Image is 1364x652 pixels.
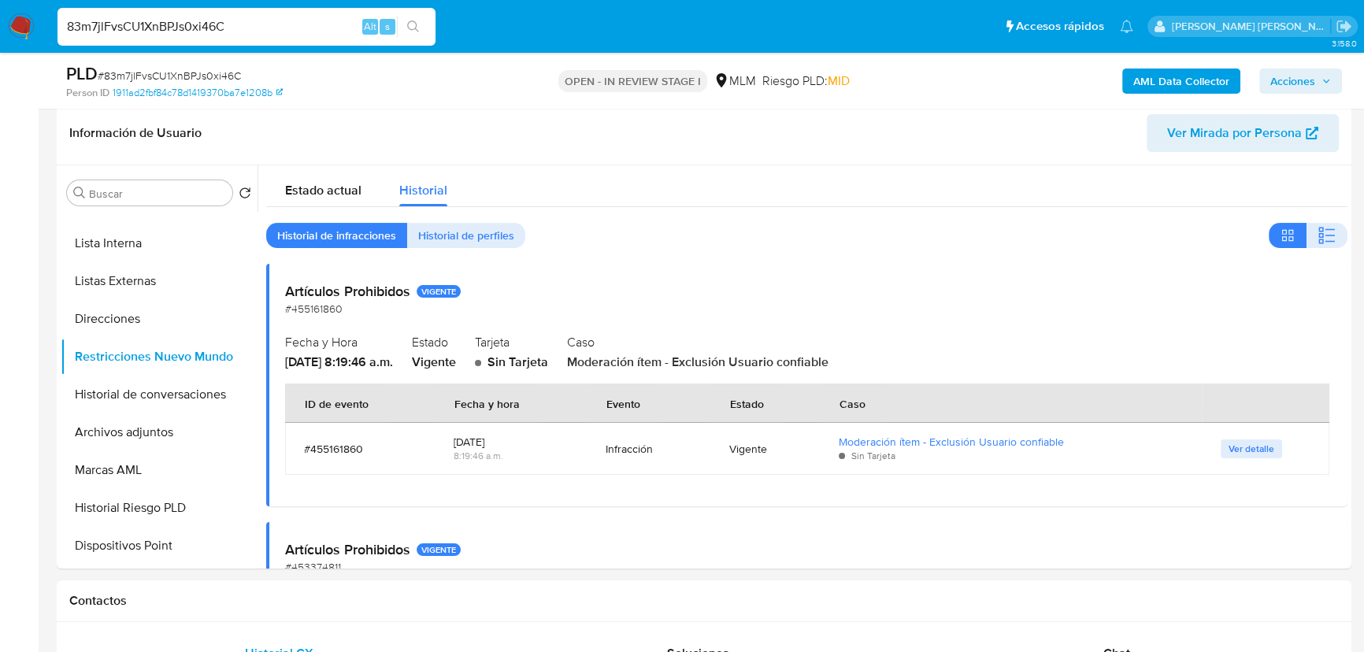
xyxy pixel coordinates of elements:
[61,224,258,262] button: Lista Interna
[61,413,258,451] button: Archivos adjuntos
[762,72,850,90] span: Riesgo PLD:
[66,86,109,100] b: Person ID
[89,187,226,201] input: Buscar
[73,187,86,199] button: Buscar
[1167,114,1302,152] span: Ver Mirada por Persona
[61,527,258,565] button: Dispositivos Point
[61,300,258,338] button: Direcciones
[61,489,258,527] button: Historial Riesgo PLD
[239,187,251,204] button: Volver al orden por defecto
[1172,19,1331,34] p: michelleangelica.rodriguez@mercadolibre.com.mx
[385,19,390,34] span: s
[69,593,1339,609] h1: Contactos
[1120,20,1133,33] a: Notificaciones
[714,72,756,90] div: MLM
[66,61,98,86] b: PLD
[61,262,258,300] button: Listas Externas
[1331,37,1356,50] span: 3.158.0
[1016,18,1104,35] span: Accesos rápidos
[1147,114,1339,152] button: Ver Mirada por Persona
[61,565,258,602] button: Información de accesos
[98,68,241,83] span: # 83m7jlFvsCU1XnBPJs0xi46C
[1133,69,1229,94] b: AML Data Collector
[61,376,258,413] button: Historial de conversaciones
[397,16,429,38] button: search-icon
[1270,69,1315,94] span: Acciones
[1122,69,1240,94] button: AML Data Collector
[57,17,436,37] input: Buscar usuario o caso...
[364,19,376,34] span: Alt
[69,125,202,141] h1: Información de Usuario
[1259,69,1342,94] button: Acciones
[113,86,283,100] a: 1911ad2fbf84c78d1419370ba7e1208b
[828,72,850,90] span: MID
[61,338,258,376] button: Restricciones Nuevo Mundo
[1336,18,1352,35] a: Salir
[61,451,258,489] button: Marcas AML
[558,70,707,92] p: OPEN - IN REVIEW STAGE I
